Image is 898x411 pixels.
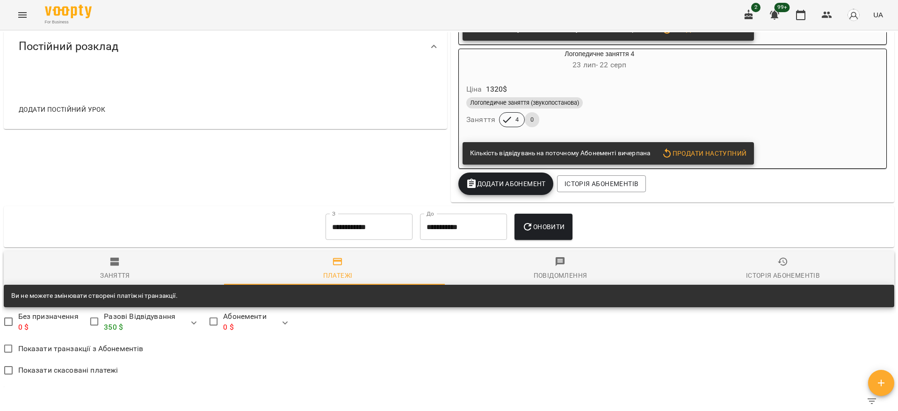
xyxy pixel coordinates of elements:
[19,39,118,54] span: Постійний розклад
[223,311,266,333] span: Абонементи
[459,49,740,138] button: Логопедичне заняття 423 лип- 22 серпЦіна1320$Логопедичне заняття (звукопостанова)Заняття40
[466,99,583,107] span: Логопедичне заняття (звукопостанова)
[104,322,175,333] p: 350 $
[11,288,178,304] div: Ви не можете змінювати створені платіжні транзакції.
[658,145,750,162] button: Продати наступний
[751,3,760,12] span: 2
[104,311,175,333] span: Разові Відвідування
[869,6,887,23] button: UA
[466,178,546,189] span: Додати Абонемент
[18,311,79,333] span: Без призначення
[661,148,746,159] span: Продати наступний
[18,343,144,354] span: Показати транзакції з Абонементів
[459,49,740,72] div: Логопедичне заняття 4
[4,22,447,71] div: Постійний розклад
[746,270,820,281] div: Історія абонементів
[323,270,353,281] div: Платежі
[466,83,482,96] h6: Ціна
[18,322,79,333] p: 0 $
[565,178,638,189] span: Історія абонементів
[45,5,92,18] img: Voopty Logo
[223,322,266,333] p: 0 $
[466,113,495,126] h6: Заняття
[100,270,130,281] div: Заняття
[15,101,109,118] button: Додати постійний урок
[525,115,539,124] span: 0
[19,104,105,115] span: Додати постійний урок
[557,175,646,192] button: Історія абонементів
[45,19,92,25] span: For Business
[873,10,883,20] span: UA
[847,8,860,22] img: avatar_s.png
[775,3,790,12] span: 99+
[522,221,565,232] span: Оновити
[18,365,118,376] span: Показати скасовані платежі
[510,115,524,124] span: 4
[514,214,572,240] button: Оновити
[572,60,626,69] span: 23 лип - 22 серп
[486,84,507,95] p: 1320 $
[11,4,34,26] button: Menu
[534,270,587,281] div: Повідомлення
[470,145,650,162] div: Кількість відвідувань на поточному Абонементі вичерпана
[458,173,553,195] button: Додати Абонемент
